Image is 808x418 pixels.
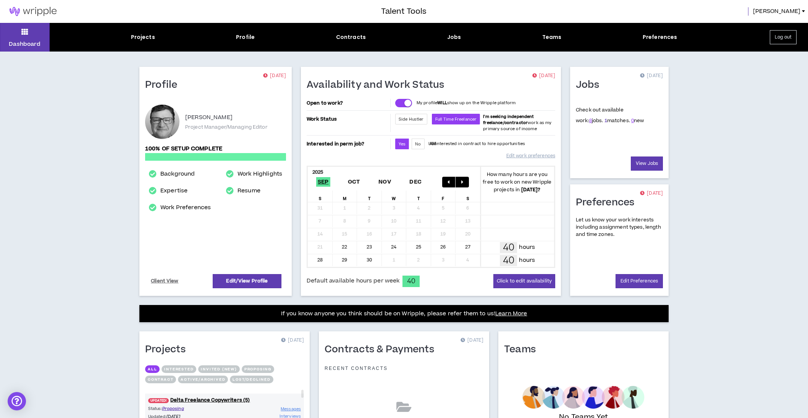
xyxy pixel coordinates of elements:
p: [DATE] [640,72,663,80]
p: Status: [148,405,225,412]
p: Recent Contracts [325,365,388,371]
span: new [631,117,644,124]
p: [DATE] [461,337,483,344]
span: Proposing [162,406,184,412]
strong: AM [430,141,436,147]
span: Sep [316,177,330,187]
span: No [415,141,421,147]
div: S [456,190,480,202]
p: If you know anyone you think should be on Wripple, please refer them to us! [281,309,527,318]
div: Michael F. [145,105,179,139]
p: [PERSON_NAME] [185,113,233,122]
span: Default available hours per week [307,277,399,285]
span: Nov [377,177,393,187]
div: Teams [542,33,562,41]
h1: Teams [504,344,541,356]
h1: Contracts & Payments [325,344,440,356]
a: Work Preferences [160,203,211,212]
button: All [145,365,160,373]
button: Active/Archived [178,376,228,383]
button: Interested [162,365,196,373]
p: Let us know your work interests including assignment types, length and time zones. [576,216,663,239]
div: S [308,190,333,202]
div: T [406,190,431,202]
a: 1 [604,117,607,124]
button: Log out [770,30,797,44]
h1: Profile [145,79,183,91]
span: Oct [346,177,362,187]
p: [DATE] [532,72,555,80]
b: 2025 [312,169,323,176]
a: Messages [281,405,301,413]
a: Resume [238,186,260,195]
img: empty [522,386,644,409]
p: [DATE] [281,337,304,344]
span: Yes [399,141,406,147]
p: How many hours are you free to work on new Wripple projects in [480,171,554,194]
p: Project Manager/Managing Editor [185,124,268,131]
h1: Jobs [576,79,605,91]
h3: Talent Tools [381,6,427,17]
strong: WILL [437,100,447,106]
h1: Availability and Work Status [307,79,450,91]
button: Invited (new) [198,365,239,373]
span: work as my primary source of income [483,114,551,132]
h1: Projects [145,344,191,356]
a: Edit/View Profile [213,274,281,288]
a: 8 [589,117,592,124]
p: Dashboard [9,40,40,48]
a: Client View [150,274,180,288]
button: Contract [145,376,176,383]
div: Contracts [336,33,366,41]
div: Projects [131,33,155,41]
button: Click to edit availability [493,274,555,288]
div: T [357,190,382,202]
span: matches. [604,117,630,124]
a: Expertise [160,186,187,195]
a: Edit work preferences [506,149,555,163]
span: UPDATED! [148,398,169,403]
p: I interested in contract to hire opportunities [428,141,525,147]
p: Check out available work: [576,107,644,124]
span: Messages [281,406,301,412]
p: 100% of setup complete [145,145,286,153]
a: View Jobs [631,157,663,171]
button: Proposing [242,365,274,373]
span: jobs. [589,117,603,124]
button: Lost/Declined [230,376,273,383]
a: UPDATED!Delta Freelance Copywriters (5) [145,397,304,404]
div: W [382,190,407,202]
a: Work Highlights [238,169,282,179]
a: Learn More [495,310,527,318]
div: Jobs [447,33,461,41]
b: I'm seeking independent freelance/contractor [483,114,534,126]
h1: Preferences [576,197,640,209]
p: [DATE] [263,72,286,80]
a: Edit Preferences [616,274,663,288]
p: [DATE] [640,190,663,197]
p: Open to work? [307,100,389,106]
div: F [431,190,456,202]
p: My profile show up on the Wripple platform [417,100,516,106]
p: Interested in perm job? [307,139,389,149]
div: M [333,190,357,202]
p: Work Status [307,114,389,124]
div: Profile [236,33,255,41]
span: Side Hustler [399,116,424,122]
p: hours [519,243,535,252]
div: Preferences [643,33,677,41]
a: 0 [631,117,634,124]
b: [DATE] ? [521,186,541,193]
div: Open Intercom Messenger [8,392,26,410]
a: Background [160,169,195,179]
span: Dec [408,177,423,187]
p: hours [519,256,535,265]
span: [PERSON_NAME] [753,7,800,16]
